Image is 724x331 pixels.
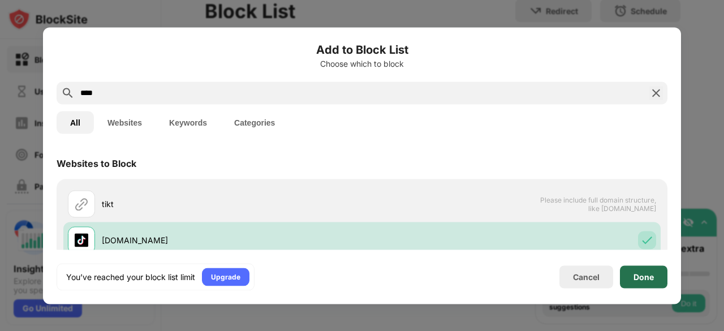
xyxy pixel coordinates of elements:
div: Cancel [573,272,600,282]
div: Choose which to block [57,59,667,68]
img: favicons [75,233,88,247]
img: search.svg [61,86,75,100]
div: You’ve reached your block list limit [66,271,195,282]
button: All [57,111,94,134]
button: Categories [221,111,288,134]
button: Keywords [156,111,221,134]
button: Websites [94,111,156,134]
div: Done [633,272,654,281]
div: Upgrade [211,271,240,282]
span: Please include full domain structure, like [DOMAIN_NAME] [540,195,656,212]
div: [DOMAIN_NAME] [102,234,362,246]
div: Websites to Block [57,157,136,169]
img: search-close [649,86,663,100]
h6: Add to Block List [57,41,667,58]
img: url.svg [75,197,88,210]
div: tikt [102,198,362,210]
